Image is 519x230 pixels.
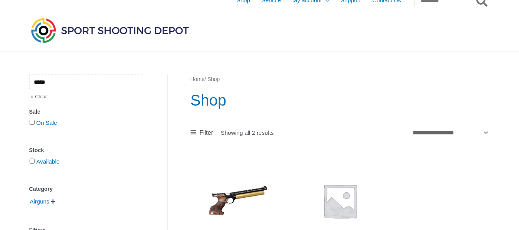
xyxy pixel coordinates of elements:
[30,120,35,125] input: On Sale
[29,16,191,45] img: Sport Shooting Depot
[30,159,35,164] input: Available
[191,127,213,139] a: Filter
[191,89,490,111] h1: Shop
[29,106,144,117] div: Sale
[29,198,50,204] a: Airguns
[29,184,144,195] div: Category
[29,90,47,103] span: Clear
[410,126,490,139] select: Shop order
[221,130,274,136] p: Showing all 2 results
[36,158,60,165] a: Available
[36,119,57,126] a: On Sale
[29,145,144,156] div: Stock
[191,74,490,84] nav: Breadcrumb
[29,195,50,208] span: Airguns
[199,127,213,139] span: Filter
[51,199,55,204] span: 
[191,76,205,82] a: Home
